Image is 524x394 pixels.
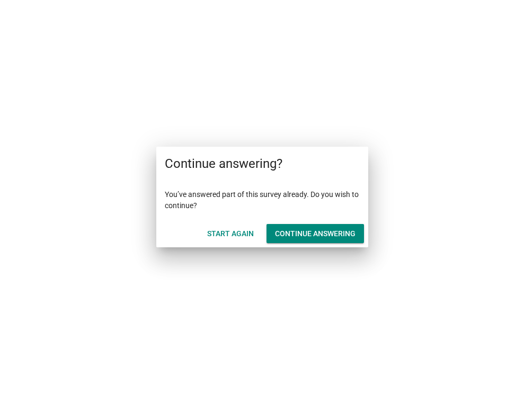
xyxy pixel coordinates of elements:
[156,181,368,220] div: You’ve answered part of this survey already. Do you wish to continue?
[199,224,262,243] button: Start Again
[267,224,364,243] button: Continue answering
[207,228,254,239] div: Start Again
[275,228,356,239] div: Continue answering
[156,147,368,181] div: Continue answering?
